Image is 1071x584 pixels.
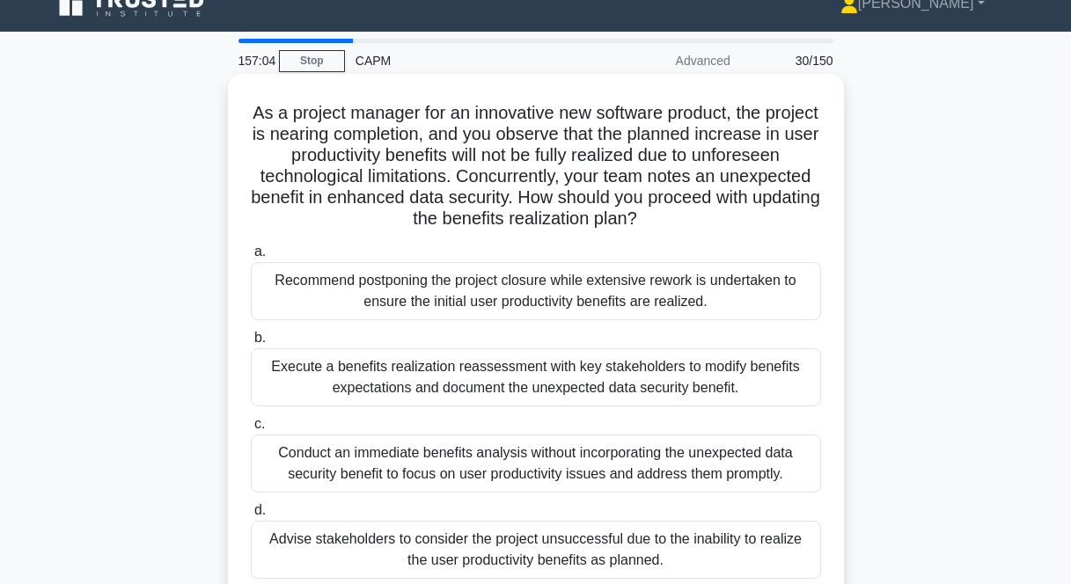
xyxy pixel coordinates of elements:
span: a. [254,244,266,259]
div: Conduct an immediate benefits analysis without incorporating the unexpected data security benefit... [251,434,821,493]
span: d. [254,502,266,517]
div: 30/150 [741,43,844,78]
span: c. [254,416,265,431]
span: b. [254,330,266,345]
a: Stop [279,50,345,72]
div: Advise stakeholders to consider the project unsuccessful due to the inability to realize the user... [251,521,821,579]
div: Advanced [587,43,741,78]
div: Execute a benefits realization reassessment with key stakeholders to modify benefits expectations... [251,348,821,406]
h5: As a project manager for an innovative new software product, the project is nearing completion, a... [249,102,823,230]
div: CAPM [345,43,587,78]
div: Recommend postponing the project closure while extensive rework is undertaken to ensure the initi... [251,262,821,320]
div: 157:04 [228,43,279,78]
